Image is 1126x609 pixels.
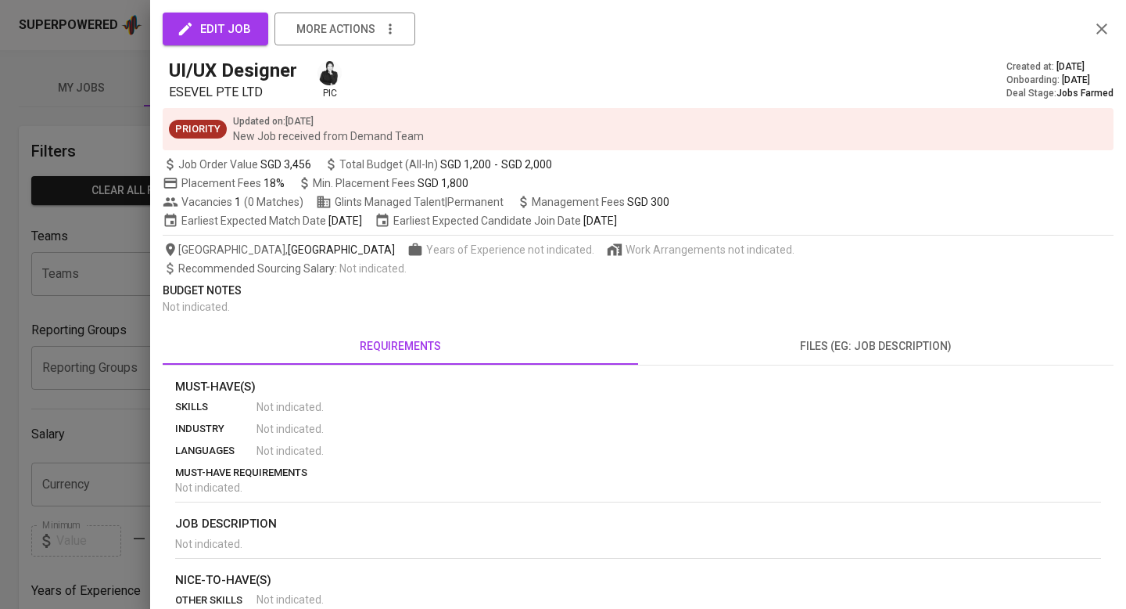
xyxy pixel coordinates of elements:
div: Onboarding : [1006,74,1113,87]
h5: UI/UX Designer [169,58,297,83]
span: [DATE] [583,213,617,229]
p: Budget Notes [163,283,1113,299]
div: Deal Stage : [1006,87,1113,100]
span: Not indicated . [256,443,324,459]
span: Priority [169,122,227,137]
span: [GEOGRAPHIC_DATA] [288,242,395,258]
span: Management Fees [532,196,669,208]
span: Job Order Value [163,157,311,172]
span: Earliest Expected Match Date [163,213,362,229]
p: Updated on : [DATE] [233,114,424,128]
span: requirements [172,337,629,356]
span: more actions [296,20,375,39]
p: other skills [175,593,256,608]
span: SGD 1,200 [440,157,491,172]
span: Min. Placement Fees [313,177,468,189]
div: pic [316,59,343,100]
p: New Job received from Demand Team [233,128,424,144]
p: languages [175,443,256,459]
span: SGD 2,000 [501,157,552,172]
span: Not indicated . [256,592,324,607]
span: Total Budget (All-In) [324,157,552,172]
span: Not indicated . [163,301,230,313]
p: must-have requirements [175,465,1101,481]
span: edit job [180,19,251,39]
p: skills [175,399,256,415]
span: Glints Managed Talent | Permanent [316,194,504,210]
span: Not indicated . [175,481,242,494]
p: Must-Have(s) [175,378,1101,396]
span: Years of Experience not indicated. [426,242,594,258]
span: Work Arrangements not indicated. [626,242,794,258]
span: Placement Fees [181,177,285,189]
span: Vacancies ( 0 Matches ) [163,194,303,210]
span: files (eg: job description) [647,337,1104,356]
p: industry [175,421,256,437]
span: Not indicated . [256,421,324,437]
span: Jobs Farmed [1056,88,1113,99]
div: Created at : [1006,60,1113,74]
button: edit job [163,13,268,45]
span: Not indicated . [256,399,324,415]
p: job description [175,515,1101,533]
span: [DATE] [1062,74,1090,87]
span: - [494,157,498,172]
span: SGD 3,456 [260,157,311,172]
span: 1 [232,194,241,210]
span: Not indicated . [175,538,242,550]
span: ESEVEL PTE LTD [169,85,263,99]
span: SGD 300 [627,196,669,208]
span: Not indicated . [339,262,407,275]
span: SGD 1,800 [418,177,468,189]
button: more actions [274,13,415,45]
p: nice-to-have(s) [175,571,1101,589]
span: [GEOGRAPHIC_DATA] , [163,242,395,258]
span: [DATE] [1056,60,1085,74]
span: Recommended Sourcing Salary : [178,262,339,275]
img: medwi@glints.com [317,61,342,85]
span: [DATE] [328,213,362,229]
span: 18% [264,177,285,189]
span: Earliest Expected Candidate Join Date [375,213,617,229]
